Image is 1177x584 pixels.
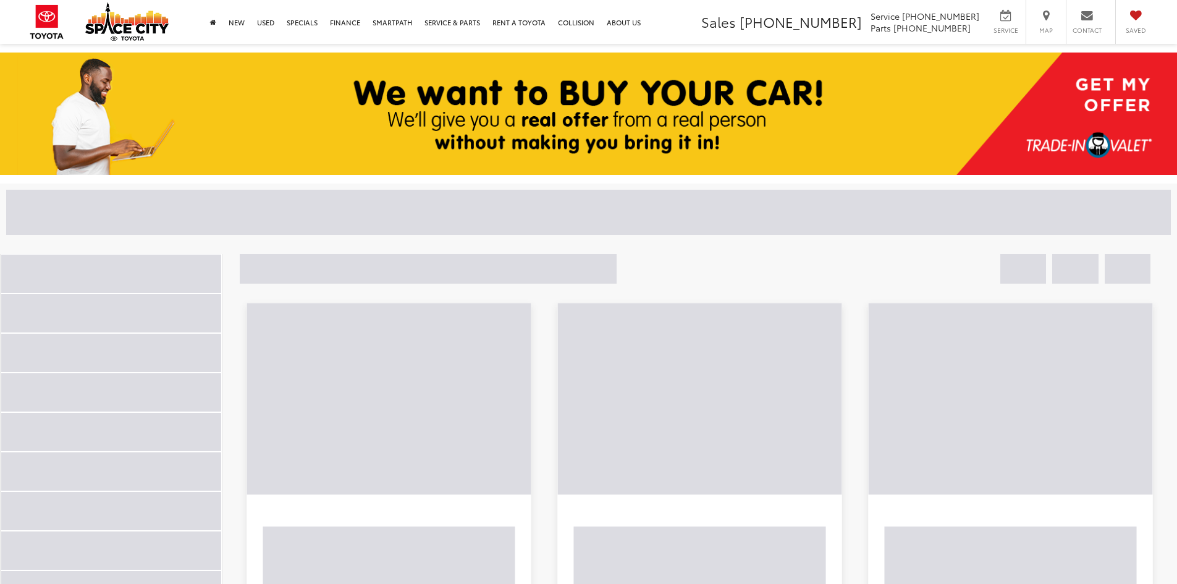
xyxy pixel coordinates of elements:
[740,12,862,32] span: [PHONE_NUMBER]
[701,12,736,32] span: Sales
[1073,26,1102,35] span: Contact
[1032,26,1060,35] span: Map
[893,22,971,34] span: [PHONE_NUMBER]
[85,2,169,41] img: Space City Toyota
[1122,26,1149,35] span: Saved
[871,22,891,34] span: Parts
[992,26,1019,35] span: Service
[902,10,979,22] span: [PHONE_NUMBER]
[871,10,900,22] span: Service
